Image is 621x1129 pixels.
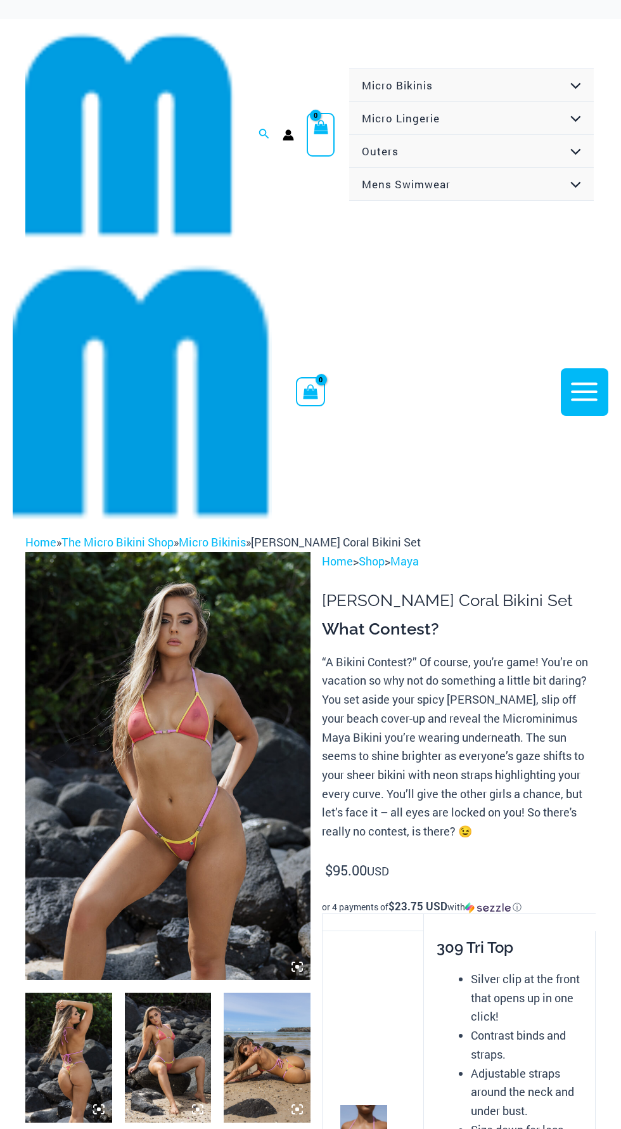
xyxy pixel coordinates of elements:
[224,993,310,1123] img: Maya Sunkist Coral 309 Top 469 Bottom
[437,938,513,957] span: 309 Tri Top
[465,902,511,913] img: Sezzle
[322,552,596,571] p: > >
[349,69,594,102] a: Micro BikinisMenu ToggleMenu Toggle
[25,993,112,1123] img: Maya Sunkist Coral 309 Top 469 Bottom
[25,30,234,240] img: cropped mm emblem
[25,534,56,550] a: Home
[325,861,367,879] bdi: 95.00
[471,1026,584,1064] li: Contrast binds and straps.
[390,553,419,569] a: Maya
[362,177,451,191] span: Mens Swimwear
[349,102,594,135] a: Micro LingerieMenu ToggleMenu Toggle
[251,534,421,550] span: [PERSON_NAME] Coral Bikini Set
[349,135,594,168] a: OutersMenu ToggleMenu Toggle
[13,262,272,522] img: cropped mm emblem
[259,127,270,143] a: Search icon link
[362,78,433,93] span: Micro Bikinis
[322,619,596,640] h3: What Contest?
[61,534,174,550] a: The Micro Bikini Shop
[322,901,596,913] div: or 4 payments of$23.75 USDwithSezzle Click to learn more about Sezzle
[322,861,596,881] p: USD
[125,993,212,1123] img: Maya Sunkist Coral 309 Top 469 Bottom
[322,901,596,913] div: or 4 payments of with
[388,899,447,913] span: $23.75 USD
[25,552,310,980] img: Maya Sunkist Coral 309 Top 469 Bottom
[471,1064,584,1121] li: Adjustable straps around the neck and under bust.
[322,553,353,569] a: Home
[25,534,421,550] span: » » »
[296,377,325,406] a: View Shopping Cart, empty
[349,168,594,201] a: Mens SwimwearMenu ToggleMenu Toggle
[325,861,333,879] span: $
[179,534,246,550] a: Micro Bikinis
[362,111,440,126] span: Micro Lingerie
[362,144,399,158] span: Outers
[322,653,596,841] p: “A Bikini Contest?” Of course, you're game! You’re on vacation so why not do something a little b...
[322,591,596,610] h1: [PERSON_NAME] Coral Bikini Set
[307,113,335,157] a: View Shopping Cart, empty
[347,67,596,203] nav: Site Navigation
[283,129,294,141] a: Account icon link
[471,970,584,1026] li: Silver clip at the front that opens up in one click!
[359,553,385,569] a: Shop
